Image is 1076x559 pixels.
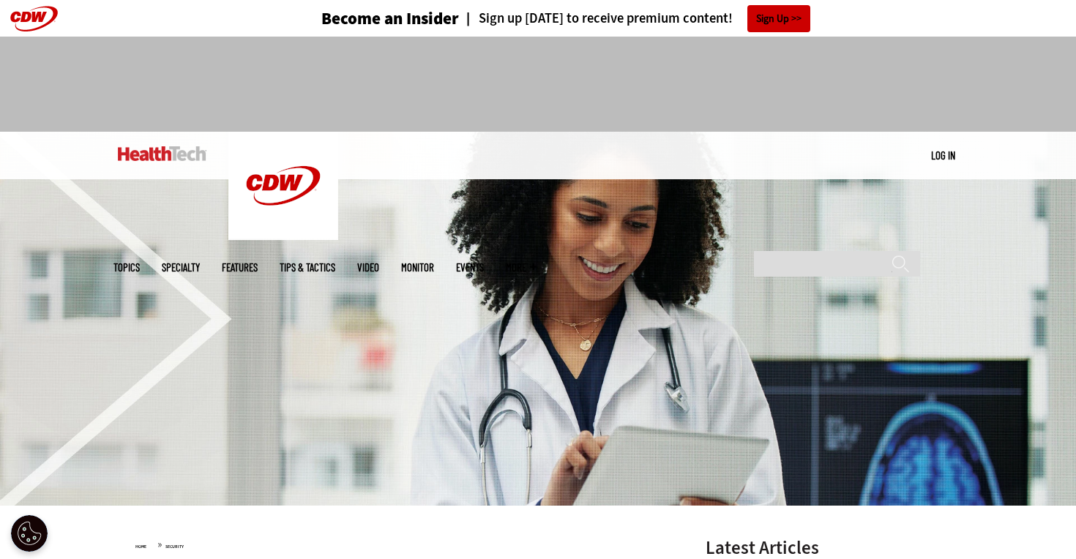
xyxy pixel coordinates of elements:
[11,515,48,552] button: Open Preferences
[401,262,434,273] a: MonITor
[228,132,338,240] img: Home
[118,146,206,161] img: Home
[931,149,955,162] a: Log in
[456,262,484,273] a: Events
[162,262,200,273] span: Specialty
[706,539,925,557] h3: Latest Articles
[321,10,459,27] h3: Become an Insider
[135,539,667,550] div: »
[266,10,459,27] a: Become an Insider
[931,148,955,163] div: User menu
[459,12,733,26] a: Sign up [DATE] to receive premium content!
[11,515,48,552] div: Cookie Settings
[747,5,810,32] a: Sign Up
[280,262,335,273] a: Tips & Tactics
[272,51,804,117] iframe: advertisement
[228,228,338,244] a: CDW
[222,262,258,273] a: Features
[113,262,140,273] span: Topics
[357,262,379,273] a: Video
[165,544,184,549] a: Security
[135,544,146,549] a: Home
[506,262,537,273] span: More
